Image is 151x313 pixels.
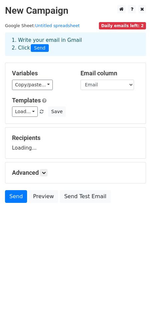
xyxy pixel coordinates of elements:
small: Google Sheet: [5,23,80,28]
span: Daily emails left: 2 [99,22,146,29]
div: Loading... [12,134,139,152]
span: Send [31,44,49,52]
a: Daily emails left: 2 [99,23,146,28]
h5: Email column [81,70,139,77]
h5: Advanced [12,169,139,176]
button: Save [48,106,65,117]
h5: Variables [12,70,70,77]
a: Send Test Email [60,190,111,203]
a: Untitled spreadsheet [35,23,80,28]
h2: New Campaign [5,5,146,16]
h5: Recipients [12,134,139,142]
a: Load... [12,106,38,117]
a: Preview [29,190,58,203]
a: Copy/paste... [12,80,53,90]
a: Templates [12,97,41,104]
a: Send [5,190,27,203]
div: 1. Write your email in Gmail 2. Click [7,36,144,52]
